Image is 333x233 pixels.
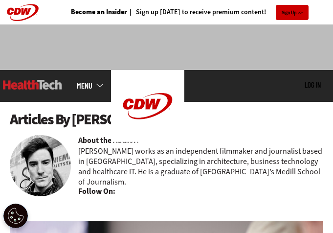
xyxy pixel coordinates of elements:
[77,82,111,90] a: mobile-menu
[305,80,321,89] a: Log in
[111,70,184,142] img: Home
[305,81,321,90] div: User menu
[111,135,184,145] a: CDW
[78,146,323,187] p: [PERSON_NAME] works as an independent filmmaker and journalist based in [GEOGRAPHIC_DATA], specia...
[127,9,266,16] a: Sign up [DATE] to receive premium content!
[10,135,71,196] img: nathan eddy
[71,9,127,16] a: Become an Insider
[276,5,309,20] a: Sign Up
[3,204,28,228] button: Open Preferences
[3,80,62,90] img: Home
[78,186,115,197] b: Follow On:
[3,204,28,228] div: Cookie Settings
